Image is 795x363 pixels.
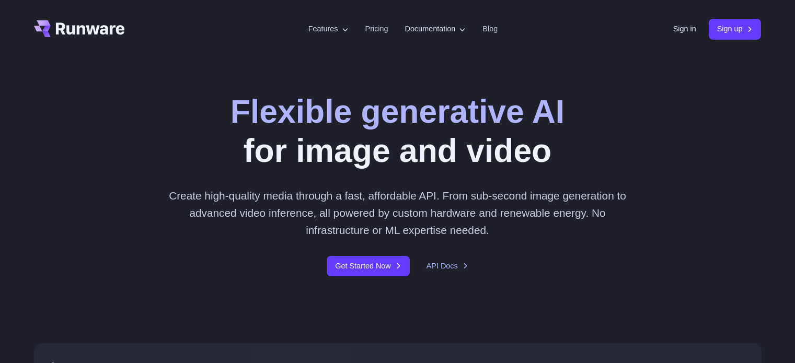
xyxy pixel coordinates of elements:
[327,256,409,276] a: Get Started Now
[709,19,762,39] a: Sign up
[427,260,468,272] a: API Docs
[482,23,498,35] a: Blog
[231,93,564,130] strong: Flexible generative AI
[365,23,388,35] a: Pricing
[308,23,349,35] label: Features
[673,23,696,35] a: Sign in
[165,187,630,239] p: Create high-quality media through a fast, affordable API. From sub-second image generation to adv...
[231,92,564,170] h1: for image and video
[405,23,466,35] label: Documentation
[34,20,125,37] a: Go to /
